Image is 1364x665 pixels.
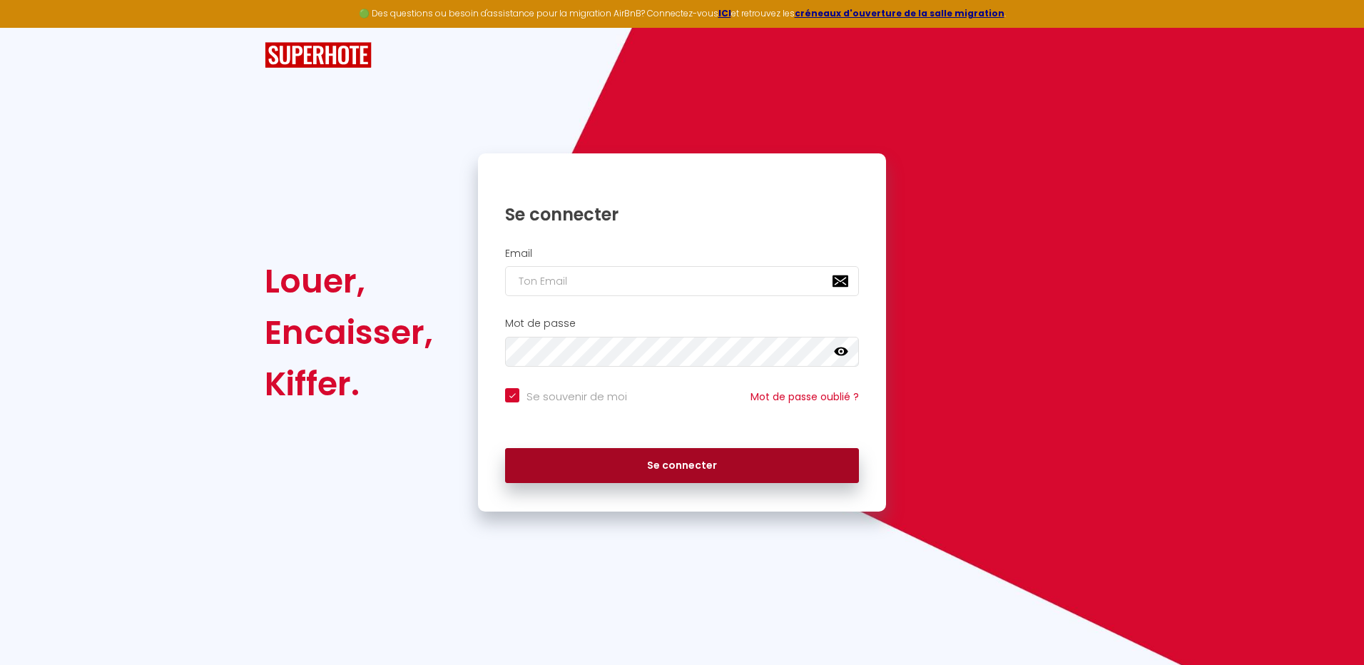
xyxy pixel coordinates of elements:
[505,266,859,296] input: Ton Email
[505,318,859,330] h2: Mot de passe
[718,7,731,19] a: ICI
[795,7,1004,19] a: créneaux d'ouverture de la salle migration
[750,390,859,404] a: Mot de passe oublié ?
[505,448,859,484] button: Se connecter
[505,248,859,260] h2: Email
[265,358,433,410] div: Kiffer.
[11,6,54,49] button: Ouvrir le widget de chat LiveChat
[265,42,372,68] img: SuperHote logo
[265,255,433,307] div: Louer,
[505,203,859,225] h1: Se connecter
[265,307,433,358] div: Encaisser,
